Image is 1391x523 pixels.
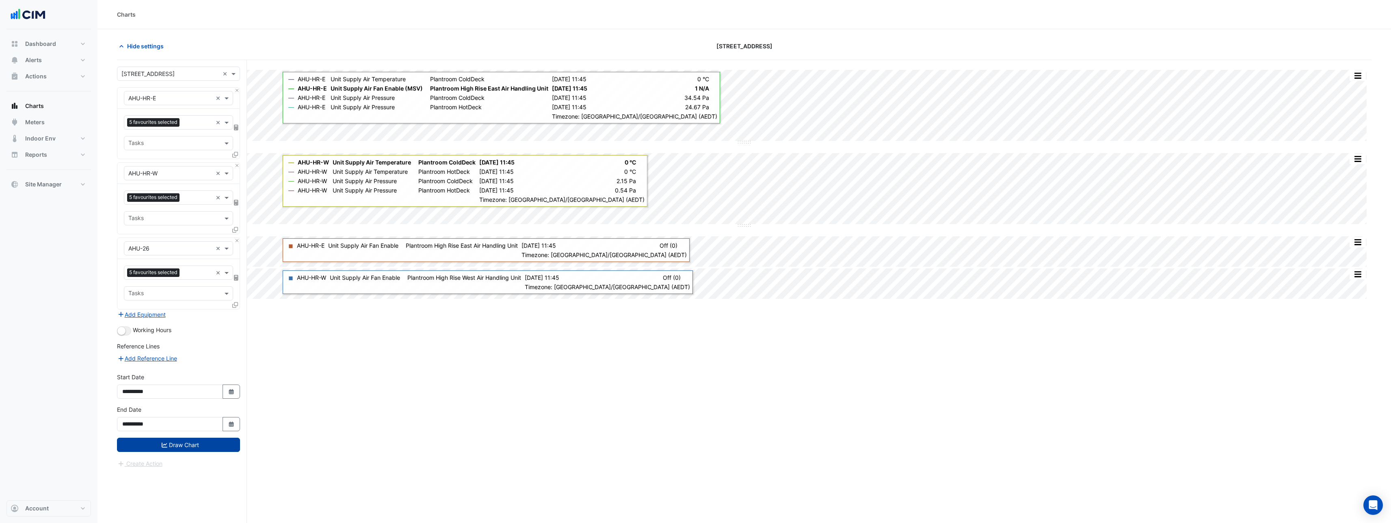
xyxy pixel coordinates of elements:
[232,301,238,308] span: Clone Favourites and Tasks from this Equipment to other Equipment
[232,226,238,233] span: Clone Favourites and Tasks from this Equipment to other Equipment
[6,68,91,84] button: Actions
[11,40,19,48] app-icon: Dashboard
[117,438,240,452] button: Draw Chart
[233,274,240,281] span: Choose Function
[1350,269,1366,279] button: More Options
[1350,154,1366,164] button: More Options
[25,40,56,48] span: Dashboard
[127,118,180,126] span: 5 favourites selected
[11,102,19,110] app-icon: Charts
[216,169,223,177] span: Clear
[117,405,141,414] label: End Date
[11,118,19,126] app-icon: Meters
[117,459,163,466] app-escalated-ticket-create-button: Please draw the charts first
[127,214,144,224] div: Tasks
[223,69,229,78] span: Clear
[25,504,49,512] span: Account
[127,289,144,299] div: Tasks
[216,193,223,202] span: Clear
[216,244,223,253] span: Clear
[232,151,238,158] span: Clone Favourites and Tasks from this Equipment to other Equipment
[25,72,47,80] span: Actions
[716,42,772,50] span: [STREET_ADDRESS]
[25,151,47,159] span: Reports
[216,94,223,102] span: Clear
[228,388,235,395] fa-icon: Select Date
[25,56,42,64] span: Alerts
[117,354,177,363] button: Add Reference Line
[234,238,240,243] button: Close
[6,500,91,517] button: Account
[6,98,91,114] button: Charts
[233,124,240,131] span: Choose Function
[117,373,144,381] label: Start Date
[11,151,19,159] app-icon: Reports
[11,180,19,188] app-icon: Site Manager
[6,147,91,163] button: Reports
[6,52,91,68] button: Alerts
[6,176,91,192] button: Site Manager
[25,118,45,126] span: Meters
[1363,495,1383,515] div: Open Intercom Messenger
[233,199,240,206] span: Choose Function
[1350,71,1366,81] button: More Options
[117,39,169,53] button: Hide settings
[216,268,223,277] span: Clear
[25,134,56,143] span: Indoor Env
[1350,237,1366,247] button: More Options
[127,42,164,50] span: Hide settings
[6,114,91,130] button: Meters
[11,56,19,64] app-icon: Alerts
[6,36,91,52] button: Dashboard
[127,138,144,149] div: Tasks
[25,102,44,110] span: Charts
[234,163,240,168] button: Close
[117,310,166,319] button: Add Equipment
[25,180,62,188] span: Site Manager
[216,118,223,127] span: Clear
[127,193,180,201] span: 5 favourites selected
[133,326,171,333] span: Working Hours
[10,6,46,23] img: Company Logo
[234,88,240,93] button: Close
[228,421,235,428] fa-icon: Select Date
[127,268,180,277] span: 5 favourites selected
[117,342,160,350] label: Reference Lines
[6,130,91,147] button: Indoor Env
[11,72,19,80] app-icon: Actions
[117,10,136,19] div: Charts
[11,134,19,143] app-icon: Indoor Env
